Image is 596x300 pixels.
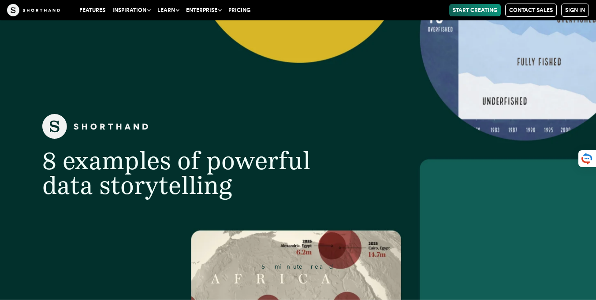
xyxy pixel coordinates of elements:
[154,4,183,16] button: Learn
[7,4,60,16] img: The Craft
[183,4,225,16] button: Enterprise
[261,263,335,270] span: 5 minute read
[109,4,154,16] button: Inspiration
[42,145,310,200] span: 8 examples of powerful data storytelling
[225,4,254,16] a: Pricing
[505,4,557,17] a: Contact Sales
[561,4,589,17] a: Sign in
[76,4,109,16] a: Features
[449,4,501,16] a: Start Creating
